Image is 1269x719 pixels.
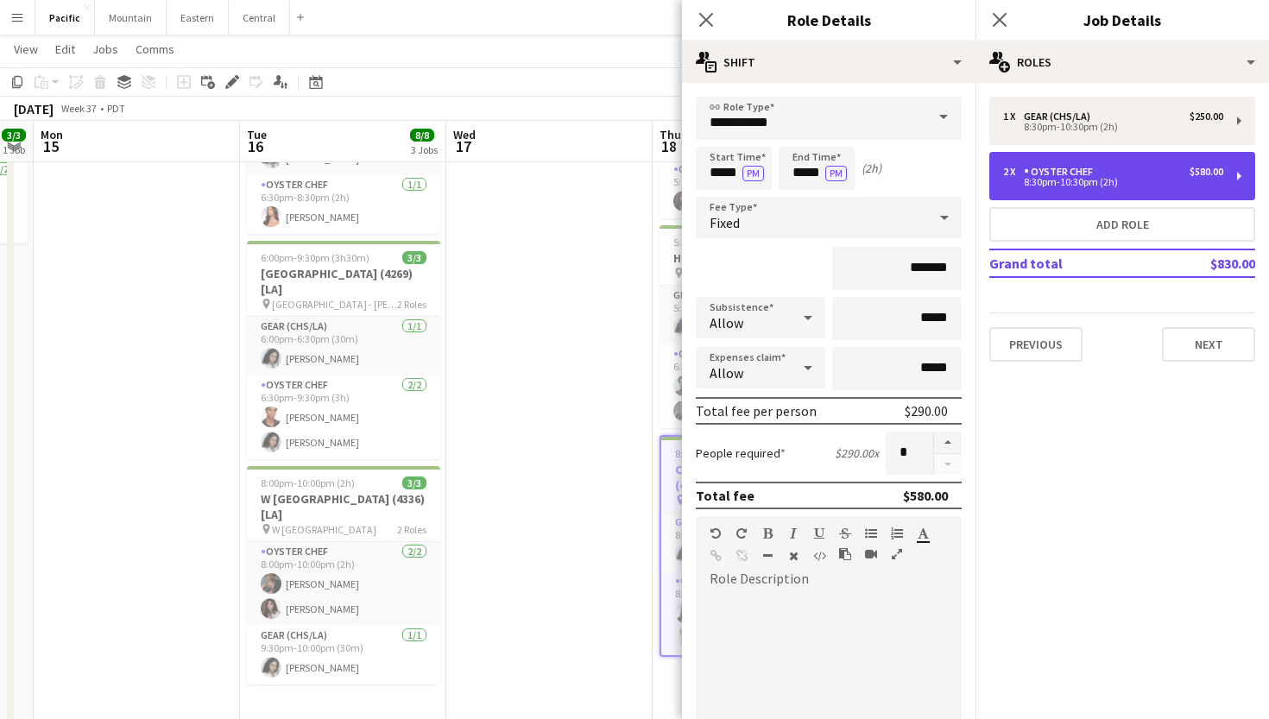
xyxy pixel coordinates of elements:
[891,527,903,540] button: Ordered List
[229,1,290,35] button: Central
[865,547,877,561] button: Insert video
[813,549,825,563] button: HTML Code
[57,102,100,115] span: Week 37
[682,9,975,31] h3: Role Details
[397,298,426,311] span: 2 Roles
[865,527,877,540] button: Unordered List
[453,127,476,142] span: Wed
[839,527,851,540] button: Strikethrough
[742,166,764,181] button: PM
[1153,249,1255,277] td: $830.00
[1190,166,1223,178] div: $580.00
[247,375,440,459] app-card-role: Oyster Chef2/26:30pm-9:30pm (3h)[PERSON_NAME][PERSON_NAME]
[167,1,229,35] button: Eastern
[107,102,125,115] div: PDT
[38,136,63,156] span: 15
[989,249,1153,277] td: Grand total
[35,1,95,35] button: Pacific
[862,161,881,176] div: (2h)
[661,462,851,493] h3: Calabasas Film Festival (4303) [[GEOGRAPHIC_DATA]]
[660,160,853,218] app-card-role: Caviar Girl1/15:00pm-7:00pm (2h)[PERSON_NAME]
[1003,123,1223,131] div: 8:30pm-10:30pm (2h)
[1190,110,1223,123] div: $250.00
[1024,110,1097,123] div: Gear (CHS/LA)
[696,445,786,461] label: People required
[14,41,38,57] span: View
[402,476,426,489] span: 3/3
[247,491,440,522] h3: W [GEOGRAPHIC_DATA] (4336) [LA]
[55,41,75,57] span: Edit
[85,38,125,60] a: Jobs
[661,513,851,571] app-card-role: Gear (CHS/LA)1/18:30pm-10:30pm (2h)[PERSON_NAME]
[1024,166,1100,178] div: Oyster Chef
[247,542,440,626] app-card-role: Oyster Chef2/28:00pm-10:00pm (2h)[PERSON_NAME][PERSON_NAME]
[905,402,948,419] div: $290.00
[660,435,853,657] app-job-card: 8:30pm-10:30pm (2h)3/3Calabasas Film Festival (4303) [[GEOGRAPHIC_DATA]] The Commons at [GEOGRAPH...
[813,527,825,540] button: Underline
[247,175,440,234] app-card-role: Oyster Chef1/16:30pm-8:30pm (2h)[PERSON_NAME]
[835,445,879,461] div: $290.00 x
[411,143,438,156] div: 3 Jobs
[1003,178,1223,186] div: 8:30pm-10:30pm (2h)
[247,241,440,459] app-job-card: 6:00pm-9:30pm (3h30m)3/3[GEOGRAPHIC_DATA] (4269) [LA] [GEOGRAPHIC_DATA] - [PERSON_NAME] ([GEOGRAP...
[272,523,376,536] span: W [GEOGRAPHIC_DATA]
[696,487,754,504] div: Total fee
[710,314,743,331] span: Allow
[272,298,397,311] span: [GEOGRAPHIC_DATA] - [PERSON_NAME] ([GEOGRAPHIC_DATA], [GEOGRAPHIC_DATA])
[989,327,1083,362] button: Previous
[261,251,369,264] span: 6:00pm-9:30pm (3h30m)
[1162,327,1255,362] button: Next
[975,9,1269,31] h3: Job Details
[397,523,426,536] span: 2 Roles
[660,286,853,344] app-card-role: Gear (CHS/LA)1/15:30pm-6:30pm (1h)[PERSON_NAME]
[14,100,54,117] div: [DATE]
[696,402,817,419] div: Total fee per person
[975,41,1269,83] div: Roles
[1003,166,1024,178] div: 2 x
[410,129,434,142] span: 8/8
[917,527,929,540] button: Text Color
[136,41,174,57] span: Comms
[247,626,440,684] app-card-role: Gear (CHS/LA)1/19:30pm-10:00pm (30m)[PERSON_NAME]
[787,549,799,563] button: Clear Formatting
[660,225,853,428] app-job-card: 5:30pm-9:30pm (4h)3/3Hello DMC (4337) [LA] Adventure Hornblower ([GEOGRAPHIC_DATA], [GEOGRAPHIC_D...
[247,127,267,142] span: Tue
[7,38,45,60] a: View
[48,38,82,60] a: Edit
[451,136,476,156] span: 17
[710,214,740,231] span: Fixed
[673,236,762,249] span: 5:30pm-9:30pm (4h)
[41,127,63,142] span: Mon
[839,547,851,561] button: Paste as plain text
[244,136,267,156] span: 16
[402,251,426,264] span: 3/3
[660,250,853,266] h3: Hello DMC (4337) [LA]
[736,527,748,540] button: Redo
[92,41,118,57] span: Jobs
[787,527,799,540] button: Italic
[903,487,948,504] div: $580.00
[261,476,355,489] span: 8:00pm-10:00pm (2h)
[825,166,847,181] button: PM
[761,527,773,540] button: Bold
[761,549,773,563] button: Horizontal Line
[675,447,769,460] span: 8:30pm-10:30pm (2h)
[1003,110,1024,123] div: 1 x
[247,466,440,684] app-job-card: 8:00pm-10:00pm (2h)3/3W [GEOGRAPHIC_DATA] (4336) [LA] W [GEOGRAPHIC_DATA]2 RolesOyster Chef2/28:0...
[934,432,962,454] button: Increase
[682,41,975,83] div: Shift
[2,129,26,142] span: 3/3
[989,207,1255,242] button: Add role
[247,266,440,297] h3: [GEOGRAPHIC_DATA] (4269) [LA]
[3,143,25,156] div: 1 Job
[660,127,681,142] span: Thu
[660,344,853,428] app-card-role: Oyster Chef2/26:30pm-9:30pm (3h)[PERSON_NAME][PERSON_NAME]
[95,1,167,35] button: Mountain
[129,38,181,60] a: Comms
[710,364,743,382] span: Allow
[661,571,851,655] app-card-role: Oyster Chef2/28:30pm-10:30pm (2h)[PERSON_NAME][PERSON_NAME]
